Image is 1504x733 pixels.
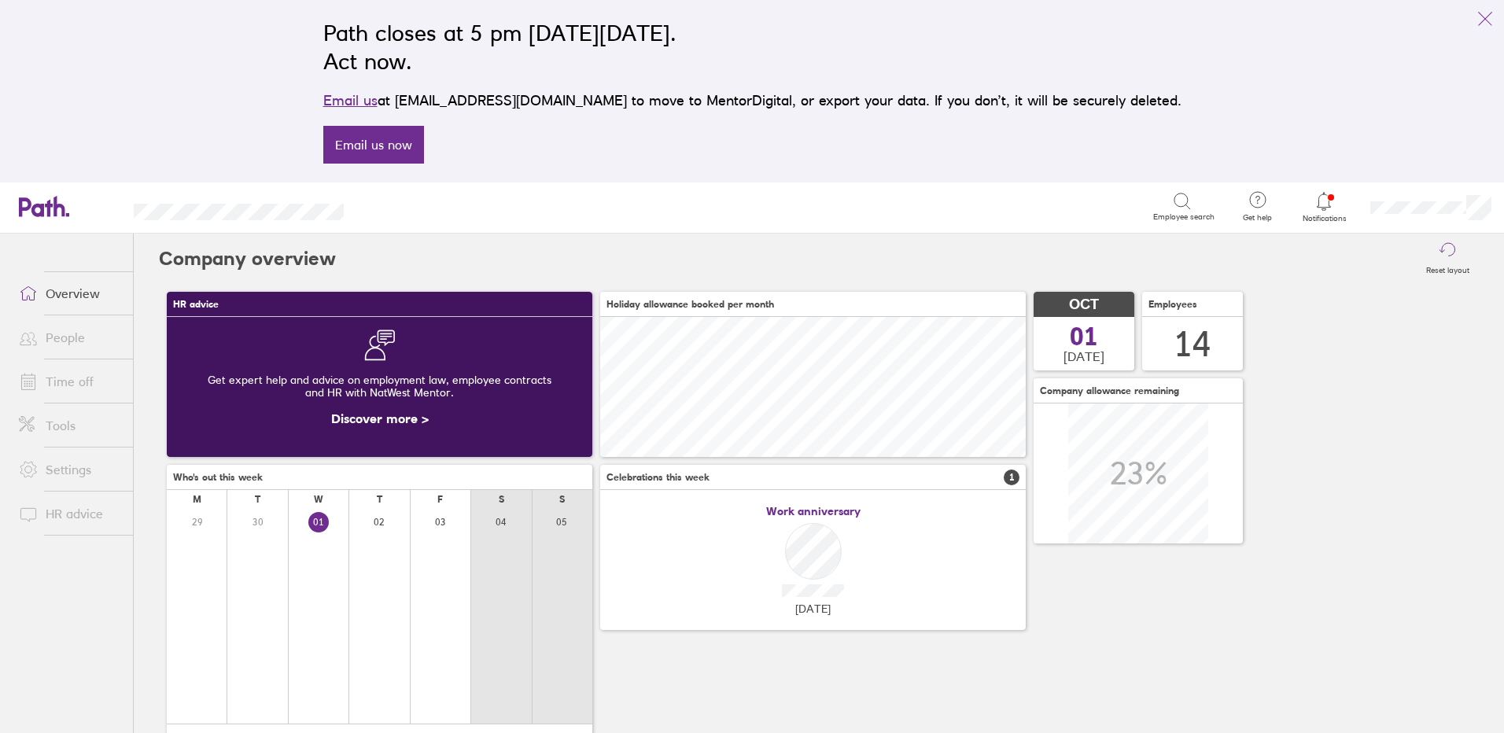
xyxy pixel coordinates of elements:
a: Email us [323,92,378,109]
span: 01 [1070,324,1098,349]
div: S [499,494,504,505]
div: M [193,494,201,505]
span: Who's out this week [173,472,263,483]
h2: Company overview [159,234,336,284]
span: OCT [1069,297,1099,313]
a: HR advice [6,498,133,529]
div: Get expert help and advice on employment law, employee contracts and HR with NatWest Mentor. [179,361,580,411]
a: Email us now [323,126,424,164]
span: [DATE] [1063,349,1104,363]
span: [DATE] [795,602,831,615]
span: Employees [1148,299,1197,310]
div: T [255,494,260,505]
div: 14 [1174,324,1211,364]
div: W [314,494,323,505]
span: Get help [1232,213,1283,223]
div: S [559,494,565,505]
span: Notifications [1299,214,1350,223]
div: T [377,494,382,505]
h2: Path closes at 5 pm [DATE][DATE]. Act now. [323,19,1181,76]
div: F [437,494,443,505]
a: Time off [6,366,133,397]
a: Overview [6,278,133,309]
p: at [EMAIL_ADDRESS][DOMAIN_NAME] to move to MentorDigital, or export your data. If you don’t, it w... [323,90,1181,112]
a: Tools [6,410,133,441]
span: Company allowance remaining [1040,385,1179,396]
span: Celebrations this week [606,472,710,483]
span: Employee search [1153,212,1215,222]
a: People [6,322,133,353]
a: Settings [6,454,133,485]
div: Search [386,199,426,213]
a: Discover more > [331,411,429,426]
span: Work anniversary [766,505,861,518]
span: Holiday allowance booked per month [606,299,774,310]
span: 1 [1004,470,1019,485]
span: HR advice [173,299,219,310]
label: Reset layout [1417,261,1479,275]
a: Notifications [1299,190,1350,223]
button: Reset layout [1417,234,1479,284]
